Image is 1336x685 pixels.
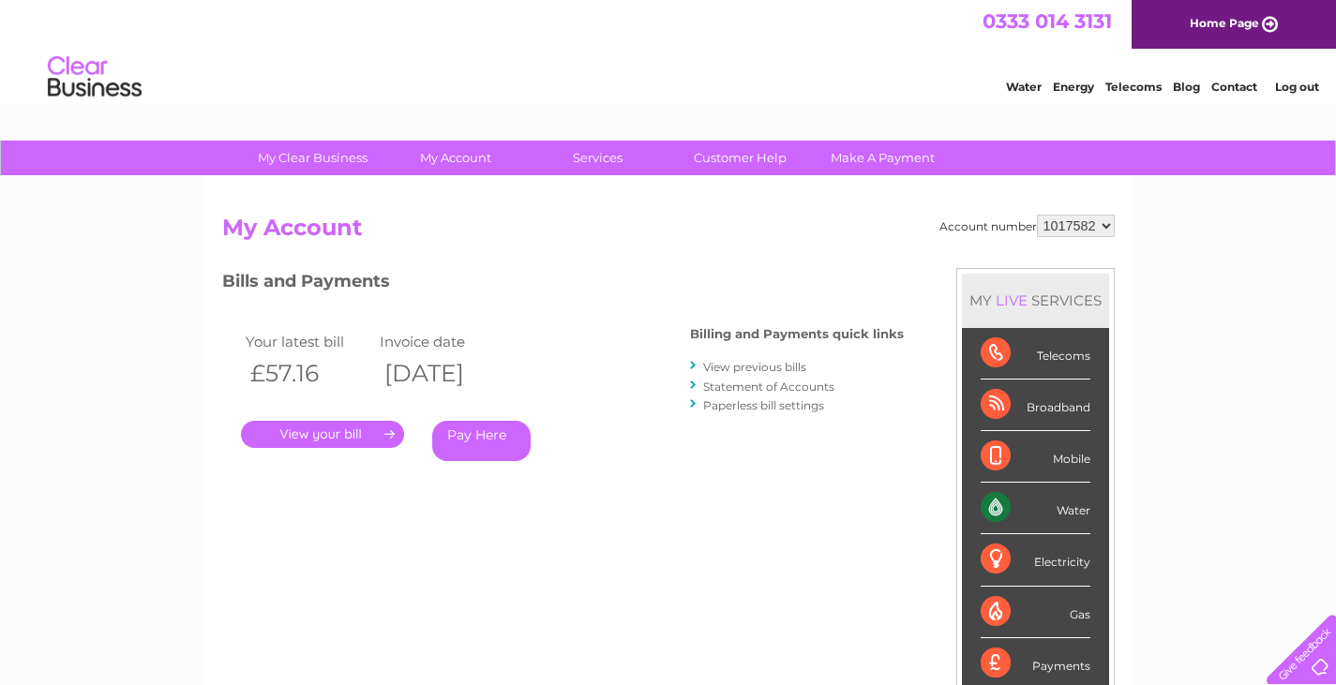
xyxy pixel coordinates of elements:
h2: My Account [222,215,1115,250]
a: Paperless bill settings [703,398,824,412]
div: Clear Business is a trading name of Verastar Limited (registered in [GEOGRAPHIC_DATA] No. 3667643... [226,10,1112,91]
h4: Billing and Payments quick links [690,327,904,341]
th: [DATE] [375,354,510,393]
a: Blog [1173,80,1200,94]
a: My Account [378,141,533,175]
div: Water [981,483,1090,534]
div: Telecoms [981,328,1090,380]
a: Telecoms [1105,80,1162,94]
h3: Bills and Payments [222,268,904,301]
a: Make A Payment [805,141,960,175]
a: Services [520,141,675,175]
div: MY SERVICES [962,274,1109,327]
a: Log out [1275,80,1319,94]
div: Account number [939,215,1115,237]
div: Electricity [981,534,1090,586]
a: Pay Here [432,421,531,461]
td: Invoice date [375,329,510,354]
div: Gas [981,587,1090,638]
th: £57.16 [241,354,376,393]
a: Energy [1053,80,1094,94]
a: Statement of Accounts [703,380,834,394]
a: 0333 014 3131 [983,9,1112,33]
a: My Clear Business [235,141,390,175]
img: logo.png [47,49,143,106]
a: View previous bills [703,360,806,374]
div: Mobile [981,431,1090,483]
td: Your latest bill [241,329,376,354]
a: Contact [1211,80,1257,94]
div: Broadband [981,380,1090,431]
div: LIVE [992,291,1031,309]
a: Water [1006,80,1042,94]
a: Customer Help [663,141,818,175]
a: . [241,421,404,448]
